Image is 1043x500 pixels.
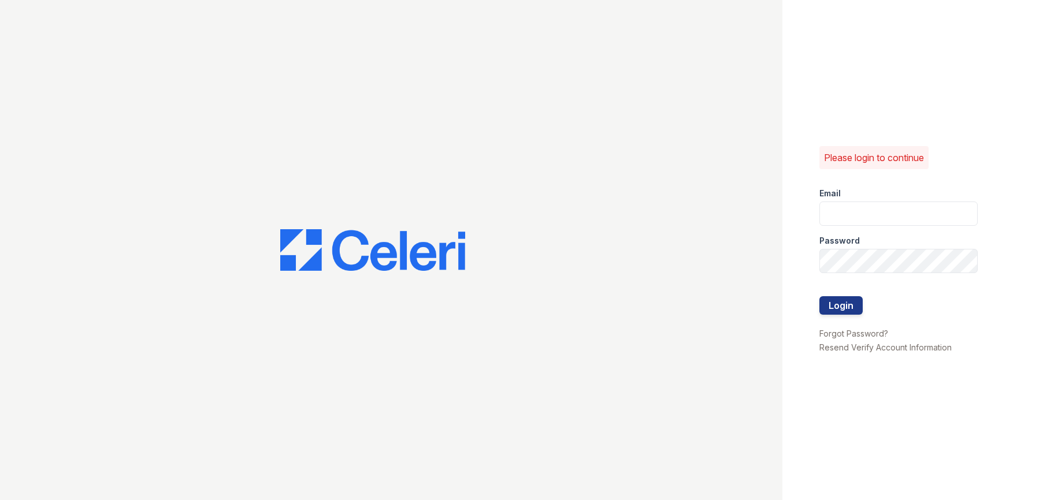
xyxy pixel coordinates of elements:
img: CE_Logo_Blue-a8612792a0a2168367f1c8372b55b34899dd931a85d93a1a3d3e32e68fde9ad4.png [280,229,465,271]
p: Please login to continue [824,151,924,165]
label: Password [819,235,860,247]
a: Resend Verify Account Information [819,342,952,352]
button: Login [819,296,863,315]
label: Email [819,188,841,199]
a: Forgot Password? [819,329,888,338]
